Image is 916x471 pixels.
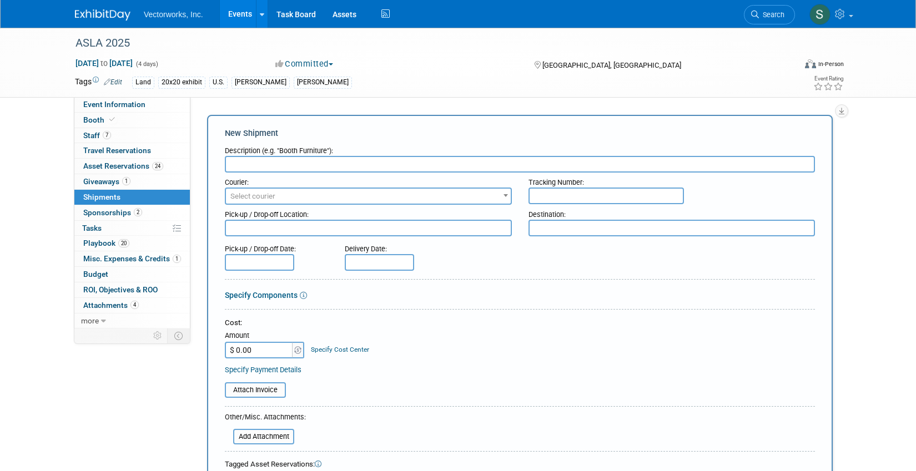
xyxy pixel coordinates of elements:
a: Sponsorships2 [74,205,190,220]
a: Travel Reservations [74,143,190,158]
span: Vectorworks, Inc. [144,10,203,19]
div: Tagged Asset Reservations: [225,459,815,470]
span: Sponsorships [83,208,142,217]
span: 7 [103,131,111,139]
td: Personalize Event Tab Strip [148,328,168,343]
span: 24 [152,162,163,170]
div: Land [132,77,154,88]
span: Giveaways [83,177,130,186]
a: Asset Reservations24 [74,159,190,174]
span: Select courier [230,192,275,200]
img: ExhibitDay [75,9,130,21]
div: Other/Misc. Attachments: [225,412,306,425]
a: Booth [74,113,190,128]
span: Budget [83,270,108,278]
span: [DATE] [DATE] [75,58,133,68]
div: In-Person [818,60,844,68]
span: 4 [130,301,139,309]
button: Committed [271,58,338,70]
a: Specify Cost Center [311,346,369,353]
div: [PERSON_NAME] [231,77,290,88]
span: 20 [118,239,129,247]
span: 2 [134,208,142,216]
div: U.S. [209,77,228,88]
span: Shipments [83,193,120,201]
span: to [99,59,109,68]
a: Attachments4 [74,298,190,313]
div: Event Format [729,58,844,74]
td: Toggle Event Tabs [168,328,190,343]
i: Booth reservation complete [109,117,115,123]
span: Playbook [83,239,129,247]
a: Tasks [74,221,190,236]
a: ROI, Objectives & ROO [74,282,190,297]
div: Cost: [225,318,815,328]
a: more [74,313,190,328]
span: Misc. Expenses & Credits [83,254,181,263]
div: 20x20 exhibit [158,77,205,88]
span: ROI, Objectives & ROO [83,285,158,294]
a: Search [744,5,795,24]
div: Tracking Number: [529,173,816,188]
a: Giveaways1 [74,174,190,189]
span: Event Information [83,100,145,109]
span: [GEOGRAPHIC_DATA], [GEOGRAPHIC_DATA] [542,61,681,69]
div: Courier: [225,173,512,188]
span: Travel Reservations [83,146,151,155]
div: Amount [225,331,305,342]
span: Booth [83,115,117,124]
div: Description (e.g. "Booth Furniture"): [225,141,815,156]
div: Delivery Date: [345,239,480,254]
span: Asset Reservations [83,161,163,170]
span: 1 [173,255,181,263]
div: Event Rating [813,76,843,82]
span: Staff [83,131,111,140]
a: Misc. Expenses & Credits1 [74,251,190,266]
div: Pick-up / Drop-off Location: [225,205,512,220]
a: Event Information [74,97,190,112]
img: Sarah Angley [809,4,831,25]
a: Specify Components [225,291,298,300]
span: Search [759,11,784,19]
span: 1 [122,177,130,185]
div: [PERSON_NAME] [294,77,352,88]
img: Format-Inperson.png [805,59,816,68]
span: Attachments [83,301,139,310]
a: Edit [104,78,122,86]
div: Pick-up / Drop-off Date: [225,239,328,254]
a: Shipments [74,190,190,205]
div: ASLA 2025 [72,33,778,53]
span: Tasks [82,224,102,232]
div: New Shipment [225,128,815,139]
a: Playbook20 [74,236,190,251]
a: Staff7 [74,128,190,143]
span: (4 days) [135,60,158,68]
div: Destination: [529,205,816,220]
td: Tags [75,76,122,89]
a: Specify Payment Details [225,366,301,374]
a: Budget [74,267,190,282]
span: more [81,316,99,325]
